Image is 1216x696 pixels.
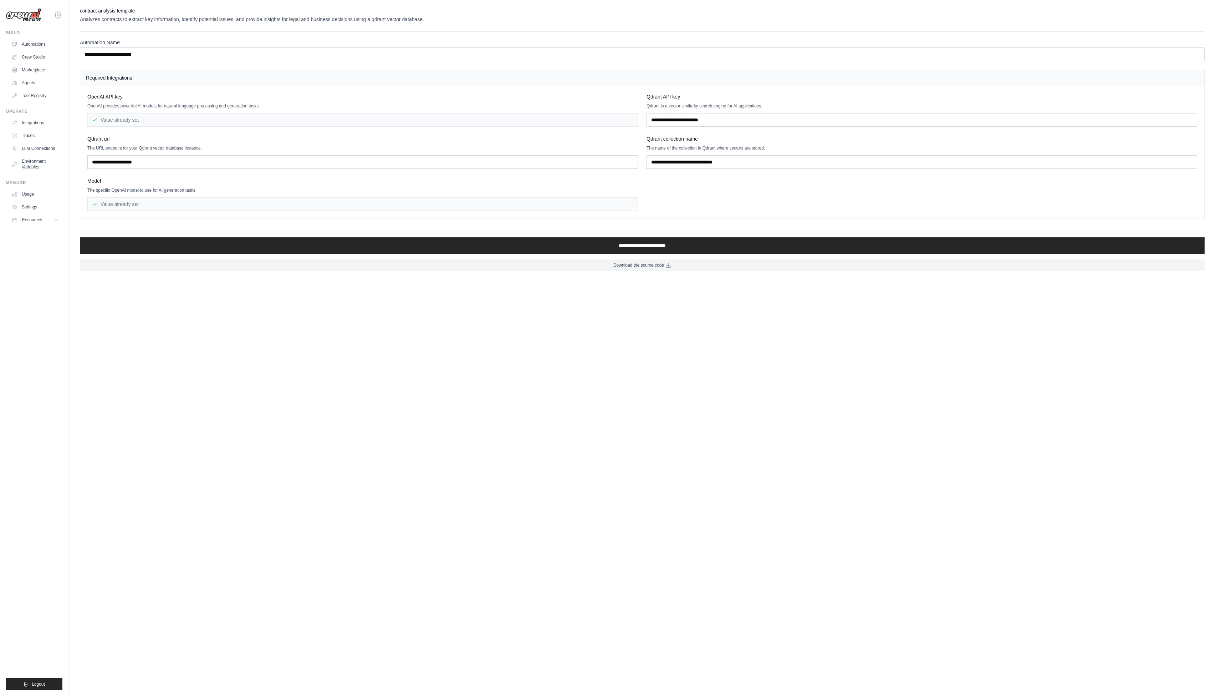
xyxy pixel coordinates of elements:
[87,113,638,127] div: Value already set
[87,187,638,193] p: The specific OpenAI model to use for AI generation tasks.
[6,8,41,22] img: Logo
[32,681,45,687] span: Logout
[80,39,1205,46] label: Automation Name
[6,109,62,114] div: Operate
[9,214,62,226] button: Resources
[80,16,1205,23] p: Analyzes contracts to extract key information, identify potential issues, and provide insights fo...
[9,201,62,213] a: Settings
[6,678,62,690] button: Logout
[6,180,62,186] div: Manage
[6,30,62,36] div: Build
[9,90,62,101] a: Tool Registry
[87,197,638,211] div: Value already set
[9,156,62,173] a: Environment Variables
[9,39,62,50] a: Automations
[9,143,62,154] a: LLM Connections
[647,93,680,100] span: Qdrant API key
[9,130,62,141] a: Traces
[87,145,638,151] p: The URL endpoint for your Qdrant vector database instance.
[9,64,62,76] a: Marketplace
[87,135,109,142] span: Qdrant url
[9,117,62,128] a: Integrations
[87,93,123,100] span: OpenAI API key
[9,51,62,63] a: Crew Studio
[80,259,1205,271] a: Download the source code
[9,77,62,89] a: Agents
[22,217,42,223] span: Resources
[647,103,1197,109] p: Qdrant is a vector similarity search engine for AI applications.
[87,177,101,185] span: Model
[647,145,1197,151] p: The name of the collection in Qdrant where vectors are stored.
[86,74,1199,81] h4: Required Integrations
[9,188,62,200] a: Usage
[647,135,698,142] span: Qdrant collection name
[613,262,664,268] span: Download the source code
[87,103,638,109] p: OpenAI provides powerful AI models for natural language processing and generation tasks.
[80,7,1205,14] h2: contract-analysis-template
